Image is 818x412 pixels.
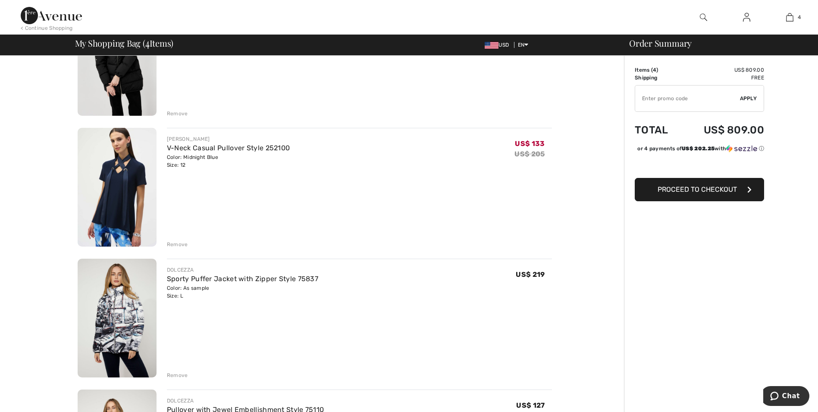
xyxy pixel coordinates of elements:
a: Sporty Puffer Jacket with Zipper Style 75837 [167,275,318,283]
div: < Continue Shopping [21,24,73,32]
a: V-Neck Casual Pullover Style 252100 [167,144,290,152]
button: Proceed to Checkout [635,178,764,201]
div: Color: As sample Size: L [167,284,318,300]
span: US$ 202.25 [682,146,715,152]
div: [PERSON_NAME] [167,135,290,143]
a: 4 [768,12,811,22]
span: Proceed to Checkout [658,185,737,193]
td: Free [681,74,764,82]
div: DOLCEZZA [167,397,324,405]
img: search the website [700,12,707,22]
iframe: PayPal-paypal [635,155,764,175]
td: Total [635,115,681,145]
div: Remove [167,371,188,379]
td: Items ( ) [635,66,681,74]
img: V-Neck Casual Pullover Style 252100 [78,128,157,247]
span: My Shopping Bag ( Items) [75,39,174,48]
div: Remove [167,241,188,248]
td: US$ 809.00 [681,115,764,145]
img: 1ère Avenue [21,7,82,24]
div: or 4 payments of with [637,145,764,152]
span: US$ 219 [516,270,545,279]
div: DOLCEZZA [167,266,318,274]
s: US$ 205 [514,150,545,158]
span: 4 [145,37,150,48]
img: Sporty Puffer Jacket with Zipper Style 75837 [78,259,157,377]
span: Apply [740,95,757,102]
input: Promo code [635,86,740,111]
td: Shipping [635,74,681,82]
span: 4 [653,67,656,73]
img: My Bag [786,12,793,22]
span: USD [485,42,512,48]
img: US Dollar [485,42,498,49]
div: or 4 payments ofUS$ 202.25withSezzle Click to learn more about Sezzle [635,145,764,155]
img: Sezzle [726,145,757,152]
iframe: Opens a widget where you can chat to one of our agents [763,386,809,408]
a: Sign In [736,12,757,23]
div: Color: Midnight Blue Size: 12 [167,153,290,169]
td: US$ 809.00 [681,66,764,74]
img: My Info [743,12,750,22]
div: Remove [167,110,188,117]
span: US$ 127 [516,401,545,409]
span: 4 [798,13,801,21]
span: US$ 133 [515,139,545,148]
span: EN [518,42,529,48]
div: Order Summary [619,39,813,48]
